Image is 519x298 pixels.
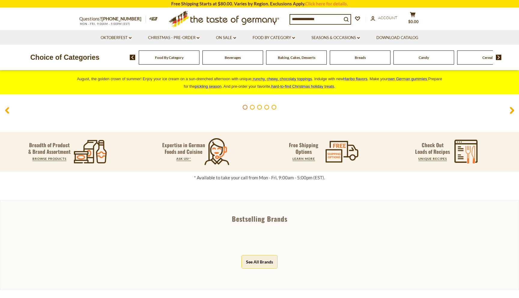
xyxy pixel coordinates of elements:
button: $0.00 [404,12,422,27]
p: Free Shipping Options [284,142,323,155]
a: BROWSE PRODUCTS [32,157,66,160]
a: UNIQUE RECIPES [418,157,447,160]
span: $0.00 [408,19,419,24]
span: MON - FRI, 9:00AM - 5:00PM (EST) [79,22,130,26]
a: own German gummies. [388,77,428,81]
a: Haribo flavors [343,77,367,81]
a: crunchy, chewy, chocolaty toppings [251,77,312,81]
span: Account [378,15,397,20]
a: Beverages [225,55,241,60]
a: pickling season [195,84,222,89]
a: [PHONE_NUMBER] [102,16,141,21]
a: Food By Category [155,55,184,60]
a: Christmas - PRE-ORDER [148,35,199,41]
a: Food By Category [253,35,295,41]
a: Seasons & Occasions [311,35,360,41]
a: Candy [419,55,429,60]
p: Breadth of Product & Brand Assortment [28,142,71,155]
p: Expertise in German Foods and Cuisine [162,142,205,155]
a: Account [371,15,397,21]
div: Bestselling Brands [0,215,519,222]
span: . [271,84,335,89]
a: LEARN MORE [293,157,315,160]
a: Breads [355,55,366,60]
p: Questions? [79,15,146,23]
p: Check Out Loads of Recipes [415,142,450,155]
button: See All Brands [241,255,278,269]
span: own German gummies [388,77,427,81]
a: Cereal [482,55,493,60]
a: Download Catalog [376,35,418,41]
img: previous arrow [130,55,135,60]
a: hard-to-find Christmas holiday treats [271,84,334,89]
img: next arrow [496,55,502,60]
span: runchy, chewy, chocolaty toppings [253,77,312,81]
a: Oktoberfest [101,35,132,41]
a: On Sale [216,35,236,41]
span: August, the golden crown of summer! Enjoy your ice cream on a sun-drenched afternoon with unique ... [77,77,442,89]
a: ASK US!* [176,157,191,160]
a: Click here for details. [305,1,348,6]
a: Baking, Cakes, Desserts [278,55,315,60]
